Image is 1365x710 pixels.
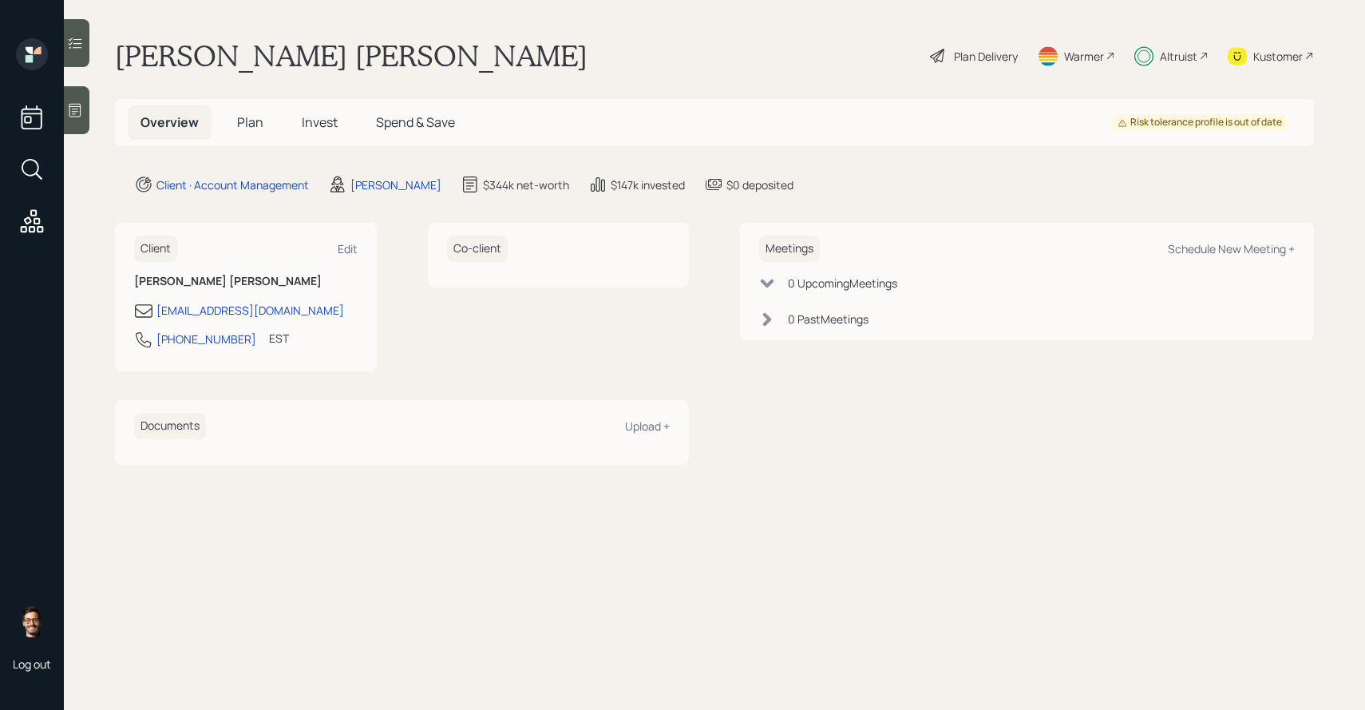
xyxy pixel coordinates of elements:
[134,275,358,288] h6: [PERSON_NAME] [PERSON_NAME]
[1064,48,1104,65] div: Warmer
[1253,48,1303,65] div: Kustomer
[788,311,868,327] div: 0 Past Meeting s
[1168,241,1295,256] div: Schedule New Meeting +
[447,236,508,262] h6: Co-client
[156,177,309,193] div: Client · Account Management
[625,418,670,434] div: Upload +
[237,113,263,131] span: Plan
[726,177,793,193] div: $0 deposited
[302,113,338,131] span: Invest
[759,236,820,262] h6: Meetings
[611,177,685,193] div: $147k invested
[338,241,358,256] div: Edit
[954,48,1018,65] div: Plan Delivery
[156,331,256,347] div: [PHONE_NUMBER]
[483,177,569,193] div: $344k net-worth
[134,236,177,262] h6: Client
[13,656,51,672] div: Log out
[16,605,48,637] img: sami-boghos-headshot.png
[140,113,199,131] span: Overview
[156,302,344,319] div: [EMAIL_ADDRESS][DOMAIN_NAME]
[376,113,455,131] span: Spend & Save
[788,275,897,292] div: 0 Upcoming Meeting s
[115,38,588,73] h1: [PERSON_NAME] [PERSON_NAME]
[1118,116,1282,129] div: Risk tolerance profile is out of date
[1160,48,1197,65] div: Altruist
[269,330,289,347] div: EST
[350,177,441,193] div: [PERSON_NAME]
[134,413,206,439] h6: Documents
